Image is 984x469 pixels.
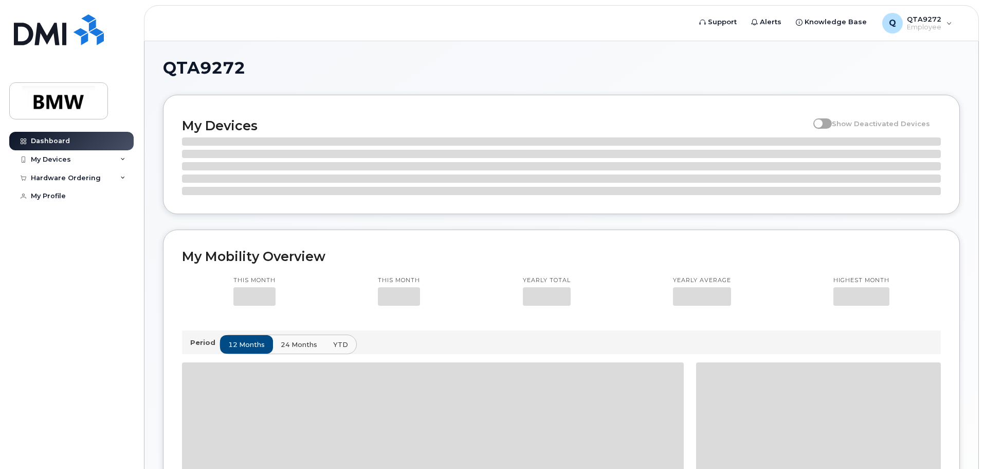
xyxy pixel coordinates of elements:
span: Show Deactivated Devices [832,119,930,128]
p: Yearly average [673,276,731,285]
span: YTD [333,340,348,350]
p: This month [378,276,420,285]
span: 24 months [281,340,317,350]
h2: My Mobility Overview [182,249,941,264]
span: QTA9272 [163,60,245,76]
p: Highest month [833,276,889,285]
p: This month [233,276,276,285]
p: Yearly total [523,276,571,285]
h2: My Devices [182,118,808,133]
input: Show Deactivated Devices [813,114,822,122]
p: Period [190,338,220,348]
